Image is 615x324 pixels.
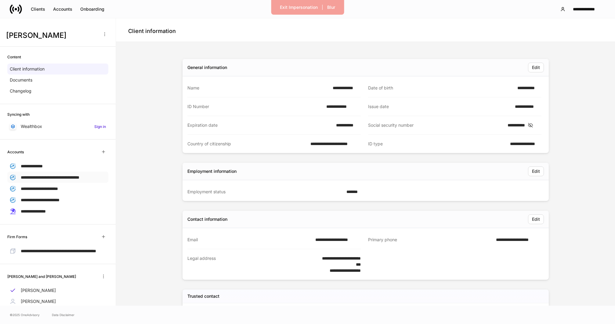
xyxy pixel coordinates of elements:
[10,88,31,94] p: Changelog
[10,77,32,83] p: Documents
[276,2,322,12] button: Exit Impersonation
[532,168,540,174] div: Edit
[187,293,219,299] h5: Trusted contact
[187,237,312,243] div: Email
[368,104,511,110] div: Issue date
[7,75,108,86] a: Documents
[187,255,300,274] div: Legal address
[49,4,76,14] button: Accounts
[52,312,74,317] a: Data Disclaimer
[187,168,237,174] div: Employment information
[76,4,108,14] button: Onboarding
[368,85,514,91] div: Date of birth
[21,123,42,129] p: Wealthbox
[7,234,27,240] h6: Firm Forms
[128,27,176,35] h4: Client information
[7,54,21,60] h6: Content
[528,214,544,224] button: Edit
[187,189,343,195] div: Employment status
[187,216,227,222] div: Contact information
[368,237,493,243] div: Primary phone
[187,85,329,91] div: Name
[7,111,30,117] h6: Syncing with
[187,64,227,71] div: General information
[187,104,323,110] div: ID Number
[7,121,108,132] a: WealthboxSign in
[532,64,540,71] div: Edit
[10,312,40,317] span: © 2025 OneAdvisory
[280,4,318,10] div: Exit Impersonation
[7,149,24,155] h6: Accounts
[80,6,104,12] div: Onboarding
[7,274,76,279] h6: [PERSON_NAME] and [PERSON_NAME]
[94,124,106,129] h6: Sign in
[532,216,540,222] div: Edit
[7,285,108,296] a: [PERSON_NAME]
[187,141,307,147] div: Country of citizenship
[368,141,507,147] div: ID type
[7,64,108,75] a: Client information
[53,6,72,12] div: Accounts
[7,296,108,307] a: [PERSON_NAME]
[327,4,335,10] div: Blur
[368,122,504,128] div: Social security number
[6,31,97,40] h3: [PERSON_NAME]
[31,6,45,12] div: Clients
[10,66,45,72] p: Client information
[27,4,49,14] button: Clients
[323,2,339,12] button: Blur
[21,287,56,293] p: [PERSON_NAME]
[528,166,544,176] button: Edit
[528,63,544,72] button: Edit
[187,122,333,128] div: Expiration date
[21,298,56,304] p: [PERSON_NAME]
[7,86,108,96] a: Changelog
